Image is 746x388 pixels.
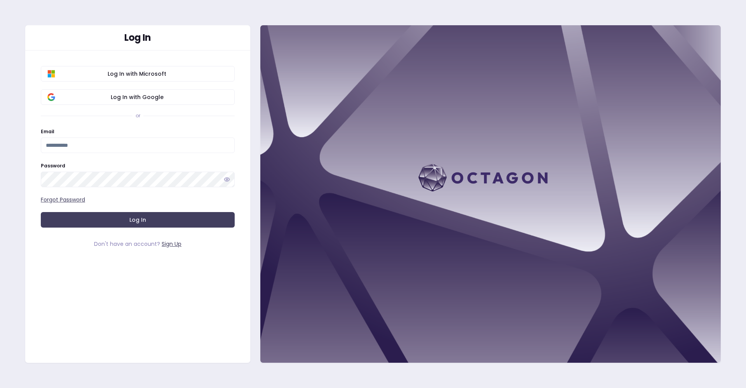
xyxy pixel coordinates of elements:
[46,93,228,101] span: Log In with Google
[41,196,85,204] a: Forgot Password
[162,240,181,248] a: Sign Up
[129,216,146,224] span: Log In
[41,89,235,105] button: Log In with Google
[41,162,65,169] label: Password
[41,66,235,82] button: Log In with Microsoft
[41,33,235,42] div: Log In
[46,70,228,78] span: Log In with Microsoft
[136,113,140,119] div: or
[41,240,235,248] div: Don't have an account?
[41,212,235,228] button: Log In
[41,128,54,135] label: Email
